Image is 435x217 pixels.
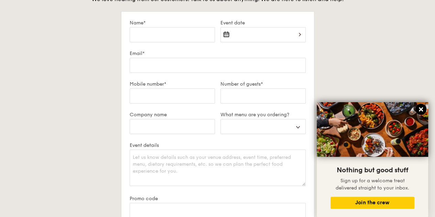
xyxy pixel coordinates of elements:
[415,104,426,115] button: Close
[130,20,215,26] label: Name*
[336,178,409,191] span: Sign up for a welcome treat delivered straight to your inbox.
[130,51,306,56] label: Email*
[130,81,215,87] label: Mobile number*
[220,81,306,87] label: Number of guests*
[220,112,306,118] label: What menu are you ordering?
[220,20,306,26] label: Event date
[330,197,414,209] button: Join the crew
[130,112,215,118] label: Company name
[317,102,428,157] img: DSC07876-Edit02-Large.jpeg
[337,166,408,174] span: Nothing but good stuff
[130,150,306,186] textarea: Let us know details such as your venue address, event time, preferred menu, dietary requirements,...
[130,142,306,148] label: Event details
[130,196,306,202] label: Promo code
